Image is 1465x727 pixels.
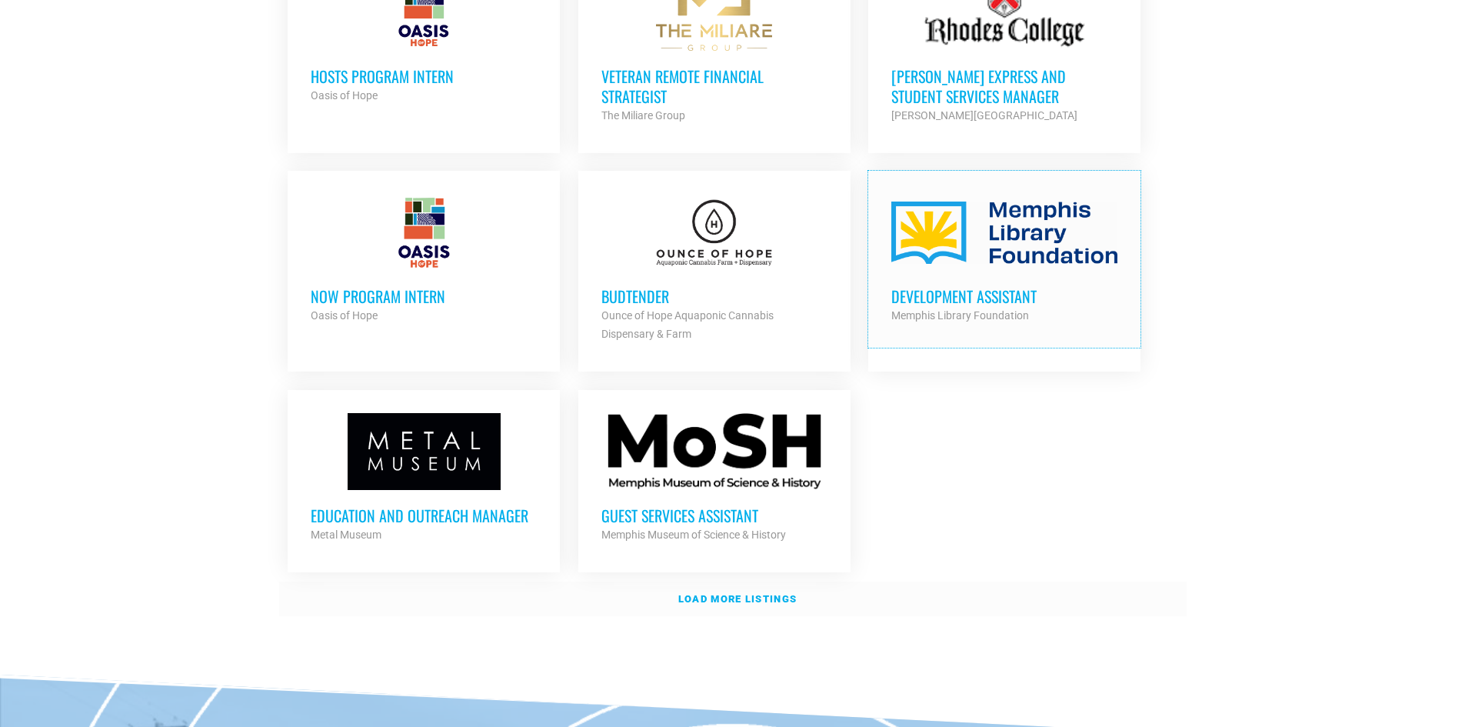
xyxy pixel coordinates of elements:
[601,309,774,340] strong: Ounce of Hope Aquaponic Cannabis Dispensary & Farm
[601,529,786,541] strong: Memphis Museum of Science & History
[311,89,378,102] strong: Oasis of Hope
[601,286,827,306] h3: Budtender
[601,109,685,122] strong: The Miliare Group
[601,66,827,106] h3: Veteran Remote Financial Strategist
[891,286,1117,306] h3: Development Assistant
[311,66,537,86] h3: HOSTS Program Intern
[288,390,560,567] a: Education and Outreach Manager Metal Museum
[601,505,827,525] h3: Guest Services Assistant
[311,505,537,525] h3: Education and Outreach Manager
[891,309,1029,322] strong: Memphis Library Foundation
[891,66,1117,106] h3: [PERSON_NAME] Express and Student Services Manager
[891,109,1077,122] strong: [PERSON_NAME][GEOGRAPHIC_DATA]
[311,529,381,541] strong: Metal Museum
[578,171,851,366] a: Budtender Ounce of Hope Aquaponic Cannabis Dispensary & Farm
[279,582,1187,617] a: Load more listings
[288,171,560,348] a: NOW Program Intern Oasis of Hope
[578,390,851,567] a: Guest Services Assistant Memphis Museum of Science & History
[868,171,1140,348] a: Development Assistant Memphis Library Foundation
[311,286,537,306] h3: NOW Program Intern
[678,593,797,605] strong: Load more listings
[311,309,378,322] strong: Oasis of Hope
